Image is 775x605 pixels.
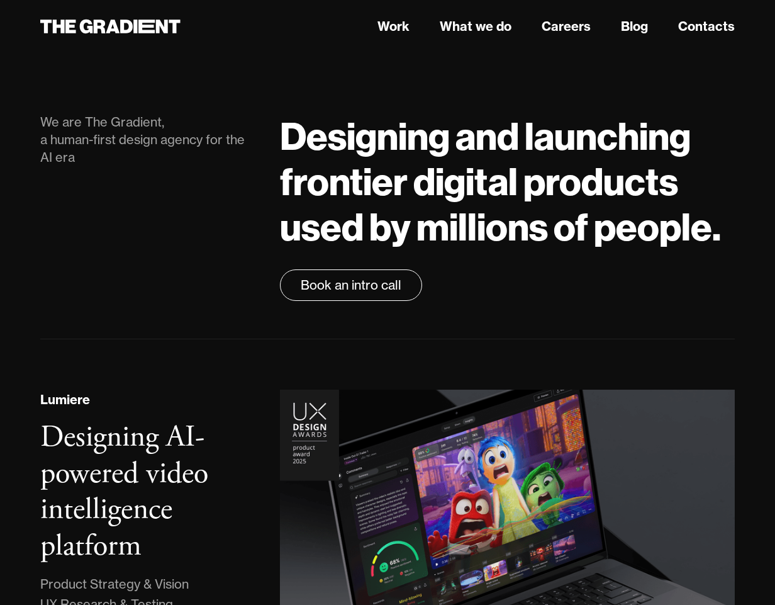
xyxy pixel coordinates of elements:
a: Careers [542,17,591,36]
a: Work [377,17,410,36]
div: We are The Gradient, a human-first design agency for the AI era [40,113,255,166]
a: Blog [621,17,648,36]
a: Contacts [678,17,735,36]
a: What we do [440,17,511,36]
h1: Designing and launching frontier digital products used by millions of people. [280,113,735,249]
a: Book an intro call [280,269,422,301]
div: Lumiere [40,390,90,409]
h3: Designing AI-powered video intelligence platform [40,418,208,565]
